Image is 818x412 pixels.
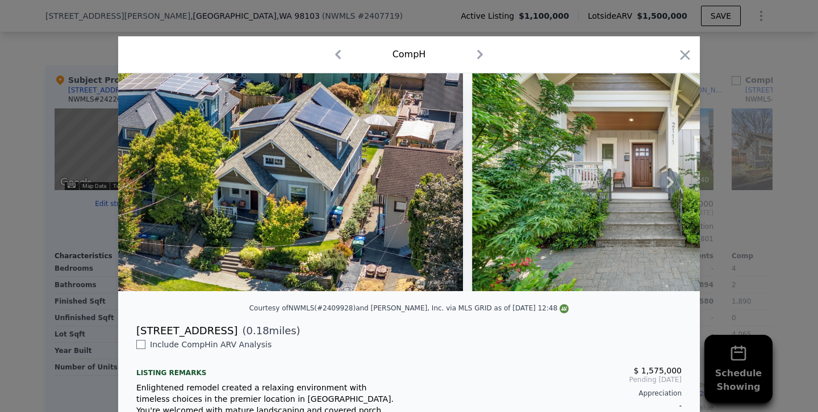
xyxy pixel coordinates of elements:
span: Pending [DATE] [418,375,682,384]
span: Include Comp H in ARV Analysis [145,340,276,349]
img: NWMLS Logo [560,304,569,313]
span: ( miles) [237,323,300,339]
img: Property Img [118,73,463,291]
div: [STREET_ADDRESS] [136,323,237,339]
div: Courtesy of NWMLS (#2409928) and [PERSON_NAME], Inc. via MLS GRID as of [DATE] 12:48 [249,304,569,312]
span: 0.18 [247,325,269,337]
div: Listing remarks [136,359,400,377]
span: $ 1,575,000 [633,366,682,375]
div: Appreciation [418,389,682,398]
img: Property Img [472,73,799,291]
div: Comp H [393,48,426,61]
